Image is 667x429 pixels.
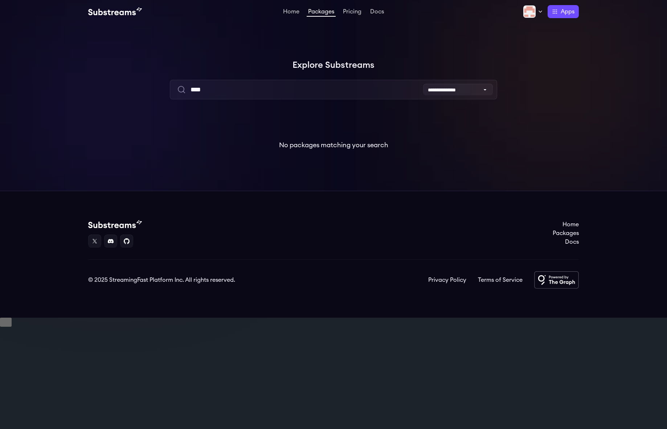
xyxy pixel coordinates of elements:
img: Substream's logo [88,7,142,16]
span: Apps [561,7,574,16]
div: © 2025 StreamingFast Platform Inc. All rights reserved. [88,276,235,284]
img: Substream's logo [88,220,142,229]
a: Packages [553,229,579,238]
a: Home [553,220,579,229]
a: Home [282,9,301,16]
a: Docs [369,9,385,16]
a: Packages [307,9,336,17]
a: Docs [553,238,579,246]
img: Powered by The Graph [534,271,579,289]
img: Profile [523,5,536,18]
a: Terms of Service [478,276,523,284]
a: Privacy Policy [428,276,466,284]
a: Pricing [341,9,363,16]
